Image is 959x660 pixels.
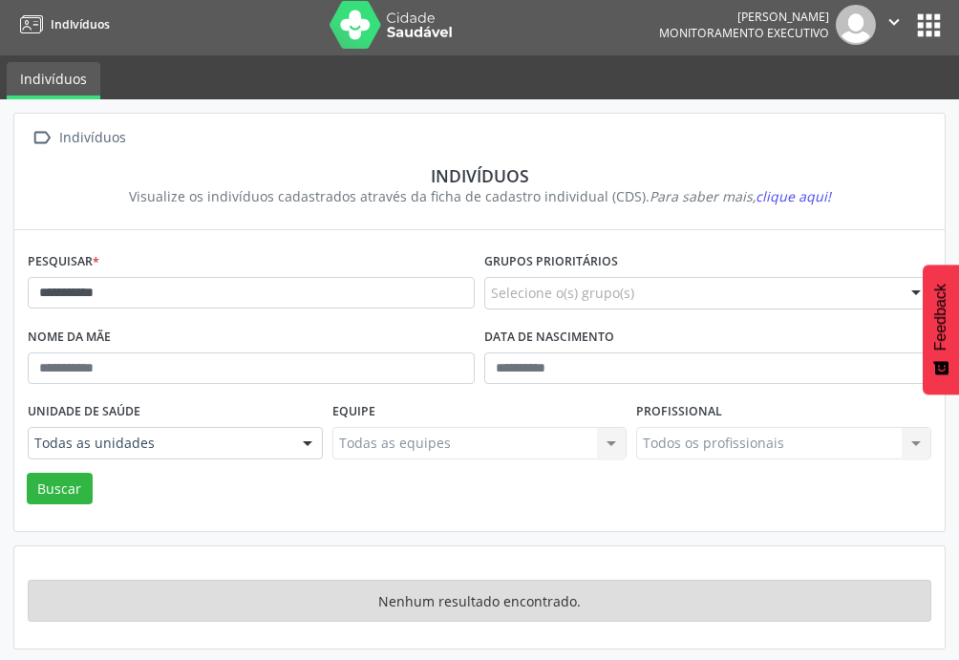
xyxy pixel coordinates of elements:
[836,5,876,45] img: img
[876,5,912,45] button: 
[659,25,829,41] span: Monitoramento Executivo
[923,265,959,394] button: Feedback - Mostrar pesquisa
[659,9,829,25] div: [PERSON_NAME]
[636,397,722,427] label: Profissional
[28,397,140,427] label: Unidade de saúde
[491,283,634,303] span: Selecione o(s) grupo(s)
[28,580,931,622] div: Nenhum resultado encontrado.
[27,473,93,505] button: Buscar
[932,284,949,351] span: Feedback
[28,247,99,277] label: Pesquisar
[884,11,905,32] i: 
[332,397,375,427] label: Equipe
[41,165,918,186] div: Indivíduos
[28,323,111,352] label: Nome da mãe
[13,9,110,40] a: Indivíduos
[28,124,55,152] i: 
[34,434,284,453] span: Todas as unidades
[55,124,129,152] div: Indivíduos
[484,323,614,352] label: Data de nascimento
[28,124,129,152] a:  Indivíduos
[51,16,110,32] span: Indivíduos
[484,247,618,277] label: Grupos prioritários
[912,9,946,42] button: apps
[650,187,831,205] i: Para saber mais,
[41,186,918,206] div: Visualize os indivíduos cadastrados através da ficha de cadastro individual (CDS).
[756,187,831,205] span: clique aqui!
[7,62,100,99] a: Indivíduos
